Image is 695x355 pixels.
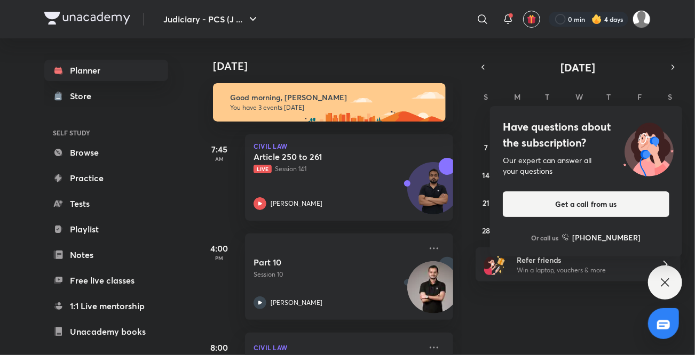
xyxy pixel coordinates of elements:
[271,298,322,308] p: [PERSON_NAME]
[514,92,520,102] abbr: Monday
[44,60,168,81] a: Planner
[44,124,168,142] h6: SELF STUDY
[483,198,489,208] abbr: September 21, 2025
[483,170,490,180] abbr: September 14, 2025
[478,222,495,239] button: September 28, 2025
[532,233,559,243] p: Or call us
[70,90,98,102] div: Store
[484,254,506,275] img: referral
[408,168,459,219] img: Avatar
[44,167,168,189] a: Practice
[254,164,421,174] p: Session 141
[668,92,672,102] abbr: Saturday
[254,257,386,268] h5: Part 10
[503,191,669,217] button: Get a call from us
[198,242,241,255] h5: 4:00
[198,341,241,354] h5: 8:00
[157,9,266,30] button: Judiciary - PCS (J ...
[213,83,446,122] img: morning
[523,11,540,28] button: avatar
[44,12,130,25] img: Company Logo
[198,156,241,162] p: AM
[573,232,641,243] h6: [PHONE_NUMBER]
[478,166,495,183] button: September 14, 2025
[591,14,602,25] img: streak
[44,219,168,240] a: Playlist
[484,92,488,102] abbr: Sunday
[44,12,130,27] a: Company Logo
[44,270,168,291] a: Free live classes
[254,270,421,279] p: Session 10
[230,103,436,112] p: You have 3 events [DATE]
[44,321,168,342] a: Unacademy books
[517,254,648,265] h6: Refer friends
[562,232,641,243] a: [PHONE_NUMBER]
[213,60,464,72] h4: [DATE]
[527,14,536,24] img: avatar
[633,10,651,28] img: Shivangee Singh
[44,142,168,163] a: Browse
[198,143,241,156] h5: 7:45
[254,341,421,354] p: Civil Law
[482,225,490,236] abbr: September 28, 2025
[198,255,241,261] p: PM
[561,60,596,75] span: [DATE]
[254,143,445,149] p: Civil Law
[44,193,168,214] a: Tests
[637,92,642,102] abbr: Friday
[44,85,168,107] a: Store
[44,295,168,317] a: 1:1 Live mentorship
[491,60,666,75] button: [DATE]
[503,119,669,151] h4: Have questions about the subscription?
[575,92,583,102] abbr: Wednesday
[503,155,669,176] div: Our expert can answer all your questions
[254,151,386,162] h5: Article 250 to 261
[230,93,436,102] h6: Good morning, [PERSON_NAME]
[478,139,495,156] button: September 7, 2025
[546,92,550,102] abbr: Tuesday
[606,92,611,102] abbr: Thursday
[615,119,682,176] img: ttu_illustration_new.svg
[271,199,322,208] p: [PERSON_NAME]
[478,194,495,211] button: September 21, 2025
[484,142,488,152] abbr: September 7, 2025
[44,244,168,265] a: Notes
[254,165,272,173] span: Live
[517,265,648,275] p: Win a laptop, vouchers & more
